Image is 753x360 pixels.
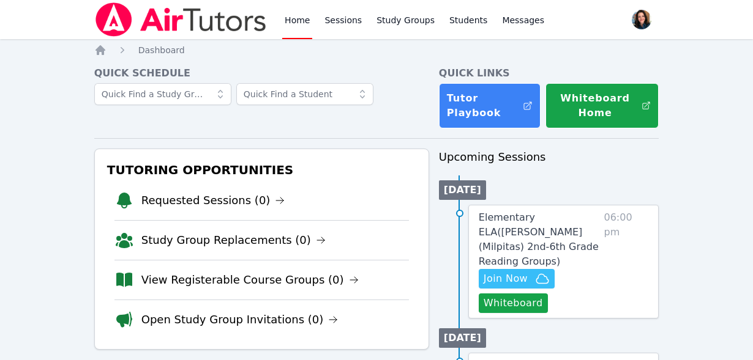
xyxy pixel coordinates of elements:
[439,180,486,200] li: [DATE]
[502,14,544,26] span: Messages
[439,66,659,81] h4: Quick Links
[545,83,659,128] button: Whiteboard Home
[479,269,555,288] button: Join Now
[94,83,231,105] input: Quick Find a Study Group
[439,328,486,348] li: [DATE]
[479,211,599,267] span: Elementary ELA ( [PERSON_NAME] (Milpitas) 2nd-6th Grade Reading Groups )
[479,293,548,313] button: Whiteboard
[141,192,285,209] a: Requested Sessions (0)
[604,210,649,313] span: 06:00 pm
[439,149,659,166] h3: Upcoming Sessions
[138,44,185,56] a: Dashboard
[141,271,359,288] a: View Registerable Course Groups (0)
[141,232,326,249] a: Study Group Replacements (0)
[141,311,339,328] a: Open Study Group Invitations (0)
[236,83,373,105] input: Quick Find a Student
[484,271,528,286] span: Join Now
[105,159,419,181] h3: Tutoring Opportunities
[94,66,429,81] h4: Quick Schedule
[439,83,541,128] a: Tutor Playbook
[94,44,659,56] nav: Breadcrumb
[138,45,185,55] span: Dashboard
[94,2,268,37] img: Air Tutors
[479,210,599,269] a: Elementary ELA([PERSON_NAME] (Milpitas) 2nd-6th Grade Reading Groups)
